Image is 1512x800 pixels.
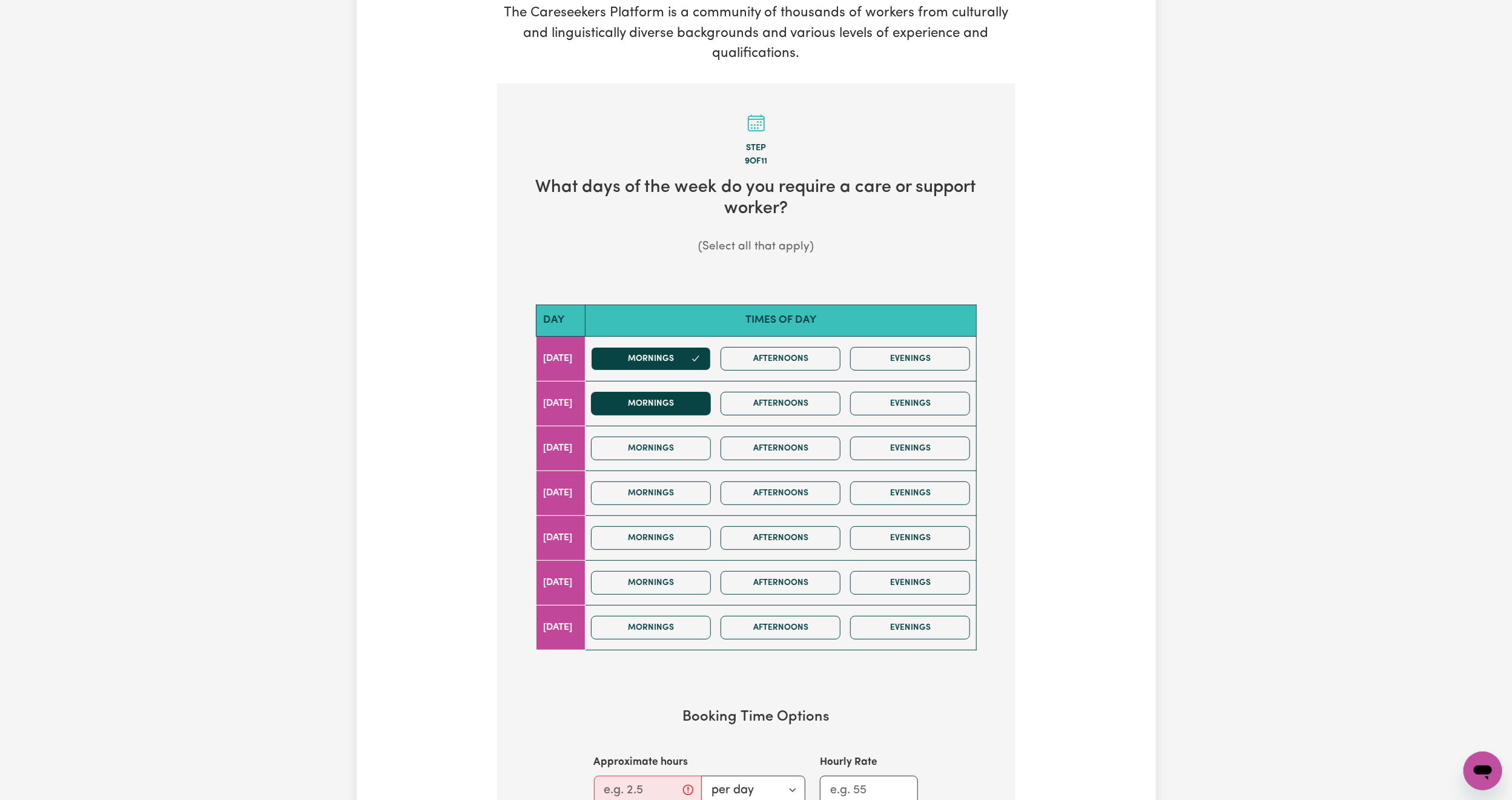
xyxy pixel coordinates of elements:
[536,605,586,650] td: [DATE]
[721,616,840,640] button: Afternoons
[721,481,840,505] button: Afternoons
[517,155,996,168] div: 9 of 11
[591,481,711,505] button: Mornings
[517,239,996,256] p: (Select all that apply)
[594,755,688,770] label: Approximate hours
[721,437,840,460] button: Afternoons
[850,481,970,505] button: Evenings
[536,560,586,605] td: [DATE]
[497,3,1015,64] p: The Careseekers Platform is a community of thousands of workers from culturally and linguisticall...
[850,616,970,640] button: Evenings
[536,426,586,471] td: [DATE]
[850,392,970,415] button: Evenings
[820,755,877,770] label: Hourly Rate
[591,392,711,415] button: Mornings
[536,336,586,381] td: [DATE]
[850,437,970,460] button: Evenings
[591,437,711,460] button: Mornings
[721,347,840,371] button: Afternoons
[850,526,970,550] button: Evenings
[591,526,711,550] button: Mornings
[721,526,840,550] button: Afternoons
[517,142,996,155] div: Step
[591,616,711,640] button: Mornings
[536,305,586,336] th: Day
[1464,752,1502,790] iframe: Button to launch messaging window, conversation in progress
[586,305,976,336] th: Times of day
[721,571,840,595] button: Afternoons
[536,381,586,426] td: [DATE]
[536,709,977,726] h3: Booking Time Options
[850,347,970,371] button: Evenings
[536,471,586,515] td: [DATE]
[591,347,711,371] button: Mornings
[850,571,970,595] button: Evenings
[536,515,586,560] td: [DATE]
[517,177,996,219] h2: What days of the week do you require a care or support worker?
[721,392,840,415] button: Afternoons
[591,571,711,595] button: Mornings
